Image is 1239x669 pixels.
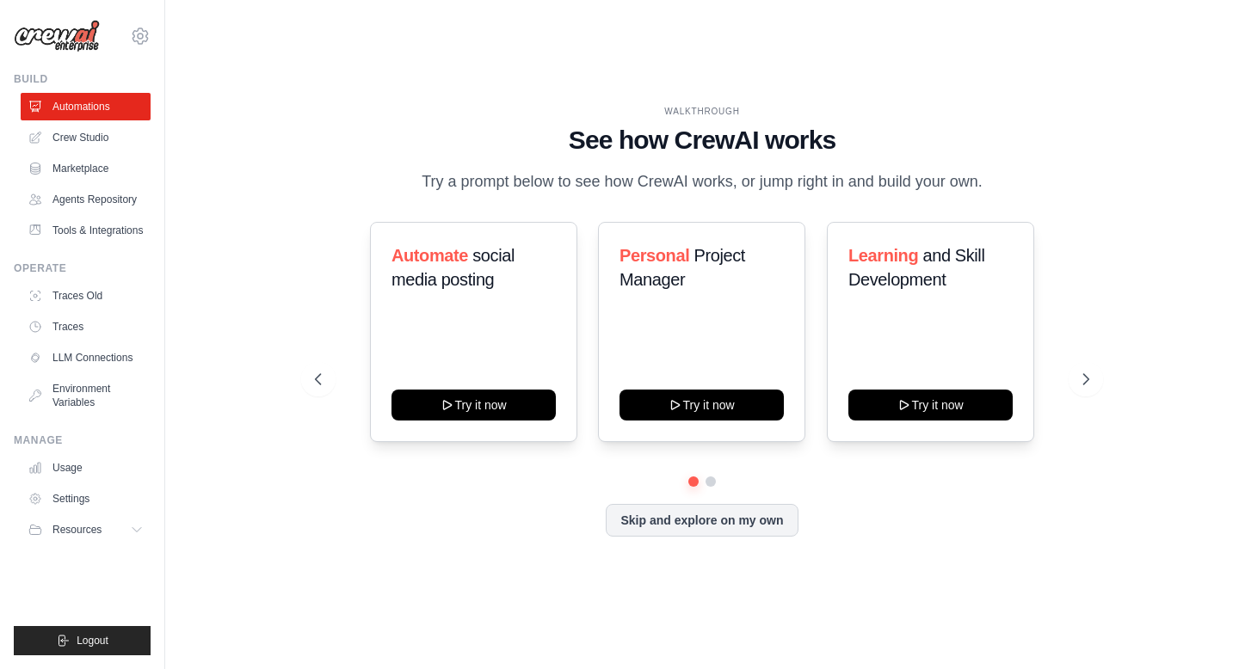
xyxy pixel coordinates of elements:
button: Skip and explore on my own [606,504,798,537]
h1: See how CrewAI works [315,125,1088,156]
a: Settings [21,485,151,512]
img: Logo [14,20,100,52]
a: LLM Connections [21,344,151,371]
button: Resources [21,516,151,543]
a: Environment Variables [21,375,151,416]
button: Try it now [619,390,784,420]
a: Automations [21,93,151,120]
button: Try it now [391,390,556,420]
span: Logout [77,634,108,648]
div: Build [14,72,151,86]
div: Operate [14,261,151,275]
div: Manage [14,433,151,447]
a: Usage [21,454,151,482]
div: WALKTHROUGH [315,105,1088,118]
p: Try a prompt below to see how CrewAI works, or jump right in and build your own. [413,169,991,194]
button: Try it now [848,390,1013,420]
span: Personal [619,246,689,265]
span: Learning [848,246,918,265]
span: Resources [52,523,102,537]
a: Traces Old [21,282,151,310]
button: Logout [14,626,151,655]
span: Automate [391,246,468,265]
a: Marketplace [21,155,151,182]
span: and Skill Development [848,246,984,289]
a: Crew Studio [21,124,151,151]
a: Agents Repository [21,186,151,213]
a: Tools & Integrations [21,217,151,244]
a: Traces [21,313,151,341]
